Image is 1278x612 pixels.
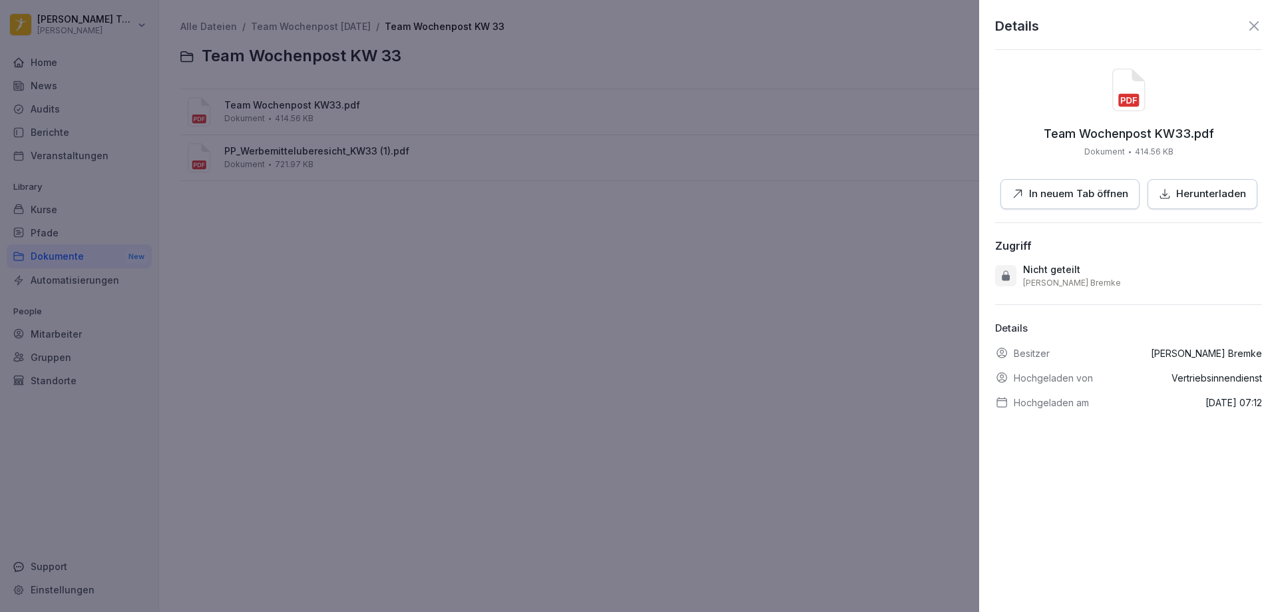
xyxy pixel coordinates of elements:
[1205,396,1262,410] p: [DATE] 07:12
[1148,179,1257,209] button: Herunterladen
[1084,146,1125,158] p: Dokument
[995,16,1039,36] p: Details
[1000,179,1140,209] button: In neuem Tab öffnen
[1135,146,1173,158] p: 414.56 KB
[1044,127,1214,141] p: Team Wochenpost KW33.pdf
[1014,396,1089,410] p: Hochgeladen am
[995,239,1032,252] div: Zugriff
[1023,278,1121,288] p: [PERSON_NAME] Bremke
[1151,346,1262,360] p: [PERSON_NAME] Bremke
[1014,371,1093,385] p: Hochgeladen von
[1171,371,1262,385] p: Vertriebsinnendienst
[1014,346,1050,360] p: Besitzer
[1023,263,1080,276] p: Nicht geteilt
[1029,186,1128,202] p: In neuem Tab öffnen
[1176,186,1246,202] p: Herunterladen
[995,321,1262,336] p: Details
